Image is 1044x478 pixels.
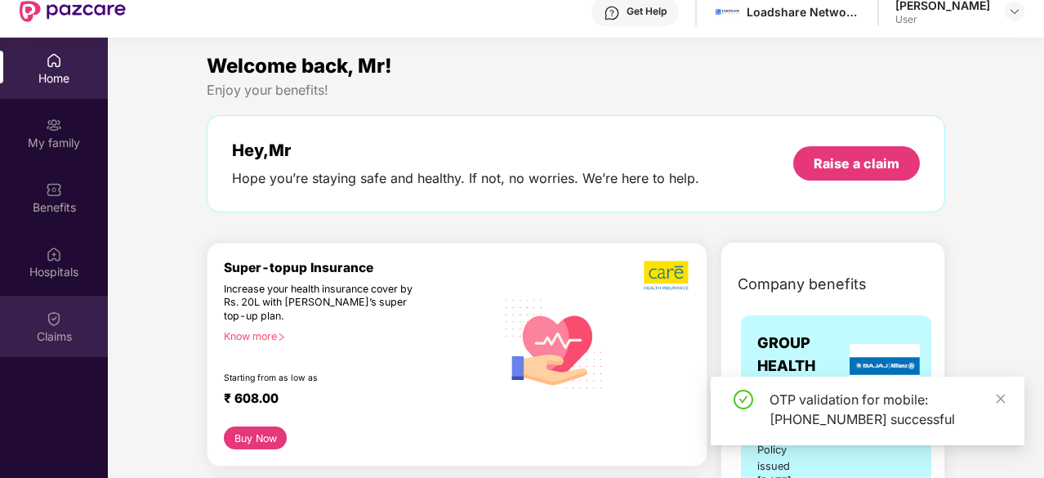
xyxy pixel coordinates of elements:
[738,273,867,296] span: Company benefits
[496,284,613,402] img: svg+xml;base64,PHN2ZyB4bWxucz0iaHR0cDovL3d3dy53My5vcmcvMjAwMC9zdmciIHhtbG5zOnhsaW5rPSJodHRwOi8vd3...
[46,181,62,198] img: svg+xml;base64,PHN2ZyBpZD0iQmVuZWZpdHMiIHhtbG5zPSJodHRwOi8vd3d3LnczLm9yZy8yMDAwL3N2ZyIgd2lkdGg9Ij...
[224,330,486,342] div: Know more
[1008,5,1021,18] img: svg+xml;base64,PHN2ZyBpZD0iRHJvcGRvd24tMzJ4MzIiIHhtbG5zPSJodHRwOi8vd3d3LnczLm9yZy8yMDAwL3N2ZyIgd2...
[770,390,1005,429] div: OTP validation for mobile: [PHONE_NUMBER] successful
[604,5,620,21] img: svg+xml;base64,PHN2ZyBpZD0iSGVscC0zMngzMiIgeG1sbnM9Imh0dHA6Ly93d3cudzMub3JnLzIwMDAvc3ZnIiB3aWR0aD...
[46,117,62,133] img: svg+xml;base64,PHN2ZyB3aWR0aD0iMjAiIGhlaWdodD0iMjAiIHZpZXdCb3g9IjAgMCAyMCAyMCIgZmlsbD0ibm9uZSIgeG...
[46,52,62,69] img: svg+xml;base64,PHN2ZyBpZD0iSG9tZSIgeG1sbnM9Imh0dHA6Ly93d3cudzMub3JnLzIwMDAvc3ZnIiB3aWR0aD0iMjAiIG...
[850,344,920,388] img: insurerLogo
[207,54,392,78] span: Welcome back, Mr!
[232,170,699,187] div: Hope you’re staying safe and healthy. If not, no worries. We’re here to help.
[224,283,426,324] div: Increase your health insurance cover by Rs. 20L with [PERSON_NAME]’s super top-up plan.
[757,332,845,401] span: GROUP HEALTH INSURANCE
[277,333,286,342] span: right
[224,391,480,410] div: ₹ 608.00
[644,260,690,291] img: b5dec4f62d2307b9de63beb79f102df3.png
[46,310,62,327] img: svg+xml;base64,PHN2ZyBpZD0iQ2xhaW0iIHhtbG5zPSJodHRwOi8vd3d3LnczLm9yZy8yMDAwL3N2ZyIgd2lkdGg9IjIwIi...
[224,373,426,384] div: Starting from as low as
[895,13,990,26] div: User
[207,82,945,99] div: Enjoy your benefits!
[747,4,861,20] div: Loadshare Networks Pvt Ltd
[232,141,699,160] div: Hey, Mr
[734,390,753,409] span: check-circle
[224,427,287,449] button: Buy Now
[627,5,667,18] div: Get Help
[814,154,899,172] div: Raise a claim
[46,246,62,262] img: svg+xml;base64,PHN2ZyBpZD0iSG9zcGl0YWxzIiB4bWxucz0iaHR0cDovL3d3dy53My5vcmcvMjAwMC9zdmciIHdpZHRoPS...
[20,1,126,22] img: New Pazcare Logo
[995,393,1006,404] span: close
[224,260,496,275] div: Super-topup Insurance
